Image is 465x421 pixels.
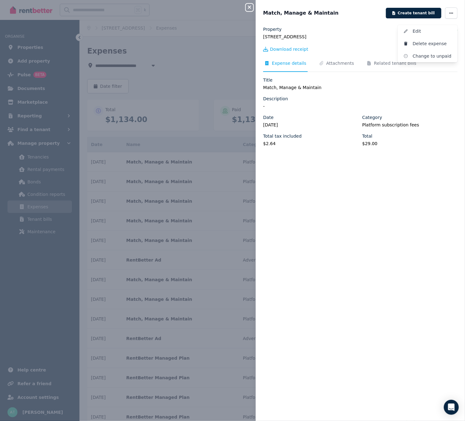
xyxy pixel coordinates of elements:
[263,60,458,72] nav: Tabs
[263,34,458,40] legend: [STREET_ADDRESS]
[263,140,358,147] legend: $2.64
[263,84,458,91] legend: Match, Manage & Maintain
[386,8,441,18] button: Create tenant bill
[263,122,358,128] legend: [DATE]
[263,114,273,121] label: Date
[398,25,458,37] button: Edit
[263,77,273,83] label: Title
[326,60,354,66] span: Attachments
[413,52,453,60] span: Change to unpaid
[398,37,458,50] button: Delete expense
[263,103,458,109] legend: -
[272,60,306,66] span: Expense details
[444,400,459,415] div: Open Intercom Messenger
[362,122,458,128] legend: Platform subscription fees
[398,50,458,62] button: Change to unpaid
[263,133,302,139] label: Total tax included
[362,140,458,147] legend: $29.00
[263,26,282,32] label: Property
[362,114,382,121] label: Category
[413,27,453,35] span: Edit
[413,40,453,47] span: Delete expense
[374,60,416,66] span: Related tenant bills
[270,46,308,52] span: Download receipt
[362,133,372,139] label: Total
[263,96,288,102] label: Description
[263,9,339,17] span: Match, Manage & Maintain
